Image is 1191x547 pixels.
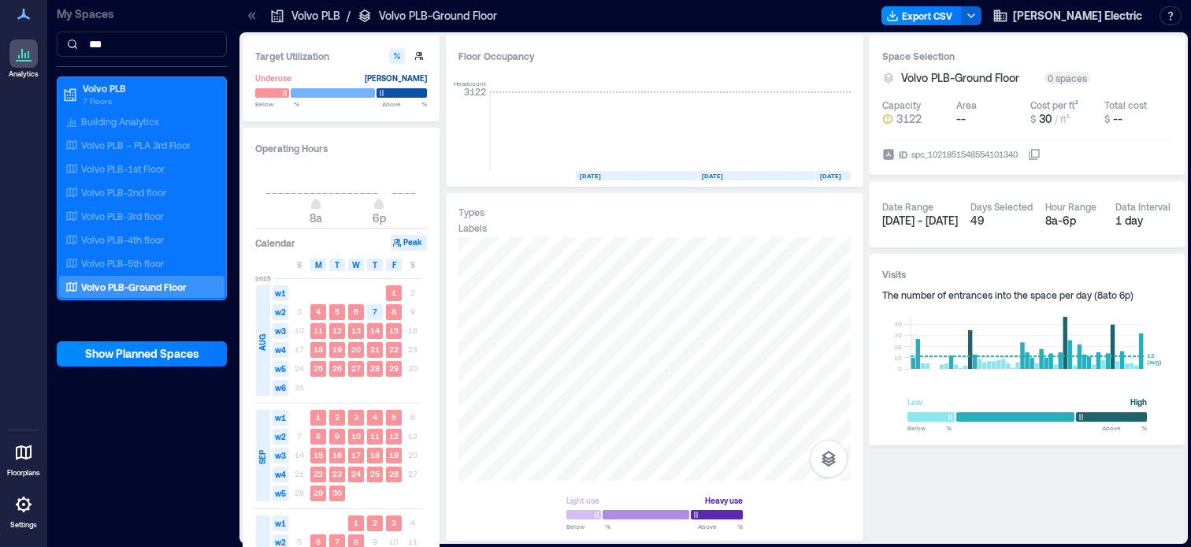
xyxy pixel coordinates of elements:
text: 15 [389,326,399,335]
text: 27 [351,363,361,373]
text: 8 [316,431,321,441]
button: Show Planned Spaces [57,341,227,367]
div: Hour Range [1045,200,1096,213]
text: 4 [316,307,321,316]
div: Low [907,394,922,410]
span: W [352,259,360,271]
text: 10 [351,431,361,441]
p: Volvo PLB-1st Floor [81,162,165,175]
div: Cost per ft² [1030,99,1078,111]
text: 18 [314,344,323,354]
span: w1 [273,410,288,426]
span: / ft² [1055,113,1070,125]
tspan: 20 [894,343,902,351]
span: Volvo PLB-Ground Floor [901,70,1019,86]
span: $ [1104,113,1110,125]
div: Light use [566,493,599,508]
text: 6 [354,307,358,316]
span: w3 [273,323,288,339]
p: My Spaces [57,6,227,22]
span: w1 [273,285,288,301]
p: Volvo PLB-4th floor [81,233,164,246]
text: 7 [335,537,339,546]
p: Volvo PLB [291,8,340,24]
text: 3 [354,412,358,422]
span: 3122 [896,111,922,127]
text: 1 [354,518,358,527]
text: 17 [351,450,361,460]
p: 7 Floors [83,95,215,107]
a: Floorplans [2,434,45,482]
div: Date Range [882,200,933,213]
text: 21 [370,344,380,354]
text: 25 [370,469,380,478]
div: Underuse [255,70,291,86]
span: S [297,259,302,271]
h3: Visits [882,266,1172,282]
text: 2 [335,412,339,422]
span: w1 [273,515,288,531]
text: 29 [314,488,323,497]
a: Settings [5,486,43,534]
tspan: 0 [898,365,902,373]
span: w6 [273,380,288,396]
text: [DATE] [580,172,601,180]
div: 49 [970,213,1033,229]
span: SEP [256,450,269,464]
text: 12 [332,326,342,335]
text: [DATE] [702,172,723,180]
text: 1 [391,288,396,297]
h3: Operating Hours [255,140,427,156]
text: 30 [332,488,342,497]
p: Floorplans [7,468,40,478]
text: 18 [370,450,380,460]
text: 1 [316,412,321,422]
button: $ 30 / ft² [1030,111,1098,127]
tspan: 30 [894,332,902,340]
div: Types [458,206,484,218]
p: Settings [10,520,37,530]
tspan: 40 [894,320,902,328]
div: [PERSON_NAME] [365,70,427,86]
text: 26 [332,363,342,373]
text: 14 [370,326,380,335]
text: 12 [389,431,399,441]
text: 8 [354,537,358,546]
button: Export CSV [881,6,962,25]
h3: Target Utilization [255,48,427,64]
span: ID [899,147,907,162]
text: 22 [314,469,323,478]
span: w4 [273,342,288,358]
div: 8a - 6p [1045,213,1103,229]
text: 16 [332,450,342,460]
div: The number of entrances into the space per day ( 8a to 6p ) [882,288,1172,301]
div: Capacity [882,99,921,111]
text: 11 [314,326,323,335]
p: Analytics [9,69,39,79]
span: AUG [256,334,269,351]
p: Volvo PLB [83,82,215,95]
div: Data Interval [1115,200,1171,213]
span: 6p [373,211,386,225]
span: 2025 [255,273,271,283]
p: Volvo PLB-Ground Floor [81,281,187,293]
text: 20 [351,344,361,354]
button: IDspc_1021851548554101340 [1028,148,1041,161]
text: 22 [389,344,399,354]
span: -- [1113,112,1122,125]
text: 15 [314,450,323,460]
span: T [373,259,377,271]
span: T [335,259,339,271]
span: Below % [566,522,610,531]
button: 3122 [882,111,950,127]
div: spc_1021851548554101340 [910,147,1019,162]
button: [PERSON_NAME] Electric [988,3,1147,28]
text: 5 [391,412,396,422]
text: 11 [370,431,380,441]
span: w2 [273,429,288,445]
tspan: 10 [894,354,902,362]
span: 30 [1039,112,1052,125]
span: S [410,259,415,271]
div: Labels [458,221,487,234]
p: Volvo PLB-Ground Floor [379,8,497,24]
